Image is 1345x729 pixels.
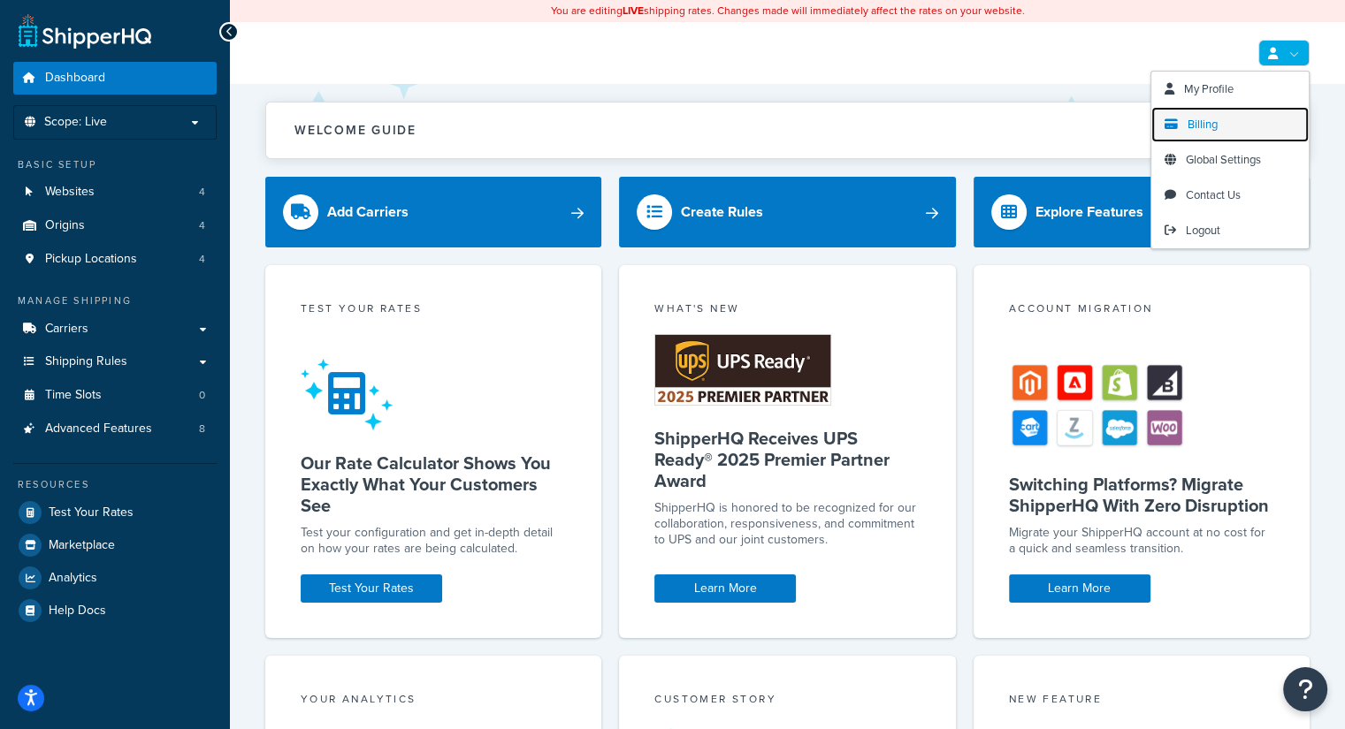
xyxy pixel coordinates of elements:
[1009,691,1274,711] div: New Feature
[1009,474,1274,516] h5: Switching Platforms? Migrate ShipperHQ With Zero Disruption
[974,177,1310,247] a: Explore Features
[13,529,217,561] a: Marketplace
[199,218,205,233] span: 4
[623,3,644,19] b: LIVE
[1151,107,1309,142] a: Billing
[265,177,601,247] a: Add Carriers
[45,71,105,86] span: Dashboard
[13,243,217,276] li: Pickup Locations
[45,421,152,437] span: Advanced Features
[199,421,205,437] span: 8
[301,525,566,557] div: Test your configuration and get in-depth detail on how your rates are being calculated.
[301,452,566,516] h5: Our Rate Calculator Shows You Exactly What Your Customers See
[13,497,217,528] a: Test Your Rates
[266,103,1309,158] button: Welcome Guide
[619,177,955,247] a: Create Rules
[654,574,796,603] a: Learn More
[301,300,566,321] div: Test your rates
[1283,667,1327,711] button: Open Resource Center
[327,200,409,224] div: Add Carriers
[199,185,205,200] span: 4
[1186,151,1261,168] span: Global Settings
[1188,116,1218,133] span: Billing
[49,571,97,586] span: Analytics
[45,322,88,337] span: Carriers
[45,218,85,233] span: Origins
[13,562,217,594] a: Analytics
[301,574,442,603] a: Test Your Rates
[1186,186,1241,203] span: Contact Us
[1151,142,1309,178] a: Global Settings
[1151,72,1309,107] a: My Profile
[49,505,134,520] span: Test Your Rates
[44,115,107,130] span: Scope: Live
[1009,300,1274,321] div: Account Migration
[49,538,115,553] span: Marketplace
[45,388,102,403] span: Time Slots
[654,300,920,321] div: What's New
[13,62,217,95] a: Dashboard
[13,346,217,378] a: Shipping Rules
[199,388,205,403] span: 0
[13,413,217,445] a: Advanced Features8
[1151,178,1309,213] a: Contact Us
[13,176,217,209] a: Websites4
[294,124,416,137] h2: Welcome Guide
[301,691,566,711] div: Your Analytics
[199,252,205,267] span: 4
[13,379,217,412] li: Time Slots
[13,313,217,346] a: Carriers
[654,500,920,548] p: ShipperHQ is honored to be recognized for our collaboration, responsiveness, and commitment to UP...
[654,428,920,491] h5: ShipperHQ Receives UPS Ready® 2025 Premier Partner Award
[13,209,217,242] a: Origins4
[49,604,106,619] span: Help Docs
[1186,222,1220,239] span: Logout
[45,185,95,200] span: Websites
[13,477,217,492] div: Resources
[13,176,217,209] li: Websites
[45,354,127,369] span: Shipping Rules
[13,209,217,242] li: Origins
[681,200,763,224] div: Create Rules
[1035,200,1143,224] div: Explore Features
[1009,574,1150,603] a: Learn More
[13,595,217,626] a: Help Docs
[1009,525,1274,557] div: Migrate your ShipperHQ account at no cost for a quick and seamless transition.
[1184,80,1234,97] span: My Profile
[13,413,217,445] li: Advanced Features
[13,379,217,412] a: Time Slots0
[1151,213,1309,248] a: Logout
[654,691,920,711] div: Customer Story
[13,157,217,172] div: Basic Setup
[45,252,137,267] span: Pickup Locations
[13,243,217,276] a: Pickup Locations4
[13,293,217,308] div: Manage Shipping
